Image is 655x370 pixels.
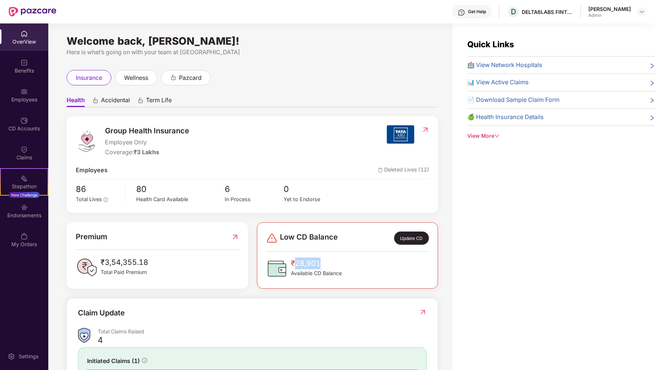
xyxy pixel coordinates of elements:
[20,146,28,153] img: svg+xml;base64,PHN2ZyBpZD0iQ2xhaW0iIHhtbG5zPSJodHRwOi8vd3d3LnczLm9yZy8yMDAwL3N2ZyIgd2lkdGg9IjIwIi...
[467,132,655,140] div: View More
[588,5,631,12] div: [PERSON_NAME]
[98,335,103,345] div: 4
[16,353,41,360] div: Settings
[67,96,85,107] span: Health
[639,9,645,15] img: svg+xml;base64,PHN2ZyBpZD0iRHJvcGRvd24tMzJ4MzIiIHhtbG5zPSJodHRwOi8vd3d3LnczLm9yZy8yMDAwL3N2ZyIgd2...
[124,73,148,82] span: wellness
[284,195,343,203] div: Yet to Endorse
[101,256,148,268] span: ₹3,54,355.18
[105,125,189,137] span: Group Health Insurance
[266,258,288,280] img: CDBalanceIcon
[67,38,438,44] div: Welcome back, [PERSON_NAME]!
[468,9,486,15] div: Get Help
[280,232,338,244] span: Low CD Balance
[136,195,224,203] div: Health Card Available
[20,117,28,124] img: svg+xml;base64,PHN2ZyBpZD0iQ0RfQWNjb3VudHMiIGRhdGEtbmFtZT0iQ0QgQWNjb3VudHMiIHhtbG5zPSJodHRwOi8vd3...
[20,233,28,240] img: svg+xml;base64,PHN2ZyBpZD0iTXlfT3JkZXJzIiBkYXRhLW5hbWU9Ik15IE9yZGVycyIgeG1sbnM9Imh0dHA6Ly93d3cudz...
[76,166,108,175] span: Employees
[170,74,177,81] div: animation
[8,353,15,360] img: svg+xml;base64,PHN2ZyBpZD0iU2V0dGluZy0yMHgyMCIgeG1sbnM9Imh0dHA6Ly93d3cudzMub3JnLzIwMDAvc3ZnIiB3aW...
[284,183,343,196] span: 0
[467,60,542,70] span: 🏥 View Network Hospitals
[225,195,284,203] div: In Process
[467,112,544,122] span: 🍏 Health Insurance Details
[9,192,40,198] div: New Challenge
[394,232,429,244] div: Update CD
[494,133,499,138] span: down
[98,328,427,335] div: Total Claims Raised
[419,308,427,316] img: RedirectIcon
[588,12,631,18] div: Admin
[20,175,28,182] img: svg+xml;base64,PHN2ZyB4bWxucz0iaHR0cDovL3d3dy53My5vcmcvMjAwMC9zdmciIHdpZHRoPSIyMSIgaGVpZ2h0PSIyMC...
[20,30,28,37] img: svg+xml;base64,PHN2ZyBpZD0iSG9tZSIgeG1sbnM9Imh0dHA6Ly93d3cudzMub3JnLzIwMDAvc3ZnIiB3aWR0aD0iMjAiIG...
[387,125,414,144] img: insurerIcon
[76,196,102,202] span: Total Lives
[291,258,342,269] span: ₹28,901
[92,97,99,104] div: animation
[649,62,655,70] span: right
[266,232,278,244] img: svg+xml;base64,PHN2ZyBpZD0iRGFuZ2VyLTMyeDMyIiB4bWxucz0iaHR0cDovL3d3dy53My5vcmcvMjAwMC9zdmciIHdpZH...
[9,7,56,16] img: New Pazcare Logo
[146,96,172,107] span: Term Life
[67,48,438,57] div: Here is what’s going on with your team at [GEOGRAPHIC_DATA]
[458,9,465,16] img: svg+xml;base64,PHN2ZyBpZD0iSGVscC0zMngzMiIgeG1sbnM9Imh0dHA6Ly93d3cudzMub3JnLzIwMDAvc3ZnIiB3aWR0aD...
[104,197,108,202] span: info-circle
[105,138,189,147] span: Employee Only
[291,269,342,277] span: Available CD Balance
[179,73,202,82] span: pazcard
[511,7,516,16] span: D
[1,183,48,190] div: Stepathon
[101,268,148,276] span: Total Paid Premium
[87,356,140,366] span: Initiated Claims (1)
[225,183,284,196] span: 6
[76,256,98,278] img: PaidPremiumIcon
[20,88,28,95] img: svg+xml;base64,PHN2ZyBpZD0iRW1wbG95ZWVzIiB4bWxucz0iaHR0cDovL3d3dy53My5vcmcvMjAwMC9zdmciIHdpZHRoPS...
[78,307,125,319] div: Claim Update
[142,358,147,363] span: info-circle
[649,79,655,87] span: right
[76,130,98,152] img: logo
[20,204,28,211] img: svg+xml;base64,PHN2ZyBpZD0iRW5kb3JzZW1lbnRzIiB4bWxucz0iaHR0cDovL3d3dy53My5vcmcvMjAwMC9zdmciIHdpZH...
[20,59,28,66] img: svg+xml;base64,PHN2ZyBpZD0iQmVuZWZpdHMiIHhtbG5zPSJodHRwOi8vd3d3LnczLm9yZy8yMDAwL3N2ZyIgd2lkdGg9Ij...
[649,114,655,122] span: right
[378,166,429,175] span: Deleted Lives (12)
[76,231,107,243] span: Premium
[78,328,90,343] img: ClaimsSummaryIcon
[76,73,102,82] span: insurance
[101,96,130,107] span: Accidental
[231,231,239,243] img: RedirectIcon
[422,126,429,133] img: RedirectIcon
[467,78,529,87] span: 📊 View Active Claims
[137,97,144,104] div: animation
[522,8,573,15] div: DELTA6LABS FINTECH PRIVATE LIMITED
[76,183,120,196] span: 86
[134,148,159,156] span: ₹3 Lakhs
[105,148,189,157] div: Coverage:
[467,95,559,104] span: 📄 Download Sample Claim Form
[467,39,514,49] span: Quick Links
[136,183,224,196] span: 80
[649,97,655,104] span: right
[378,168,383,173] img: deleteIcon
